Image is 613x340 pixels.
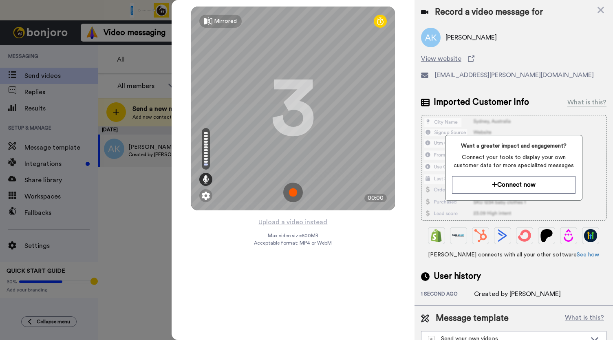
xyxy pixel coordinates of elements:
a: See how [577,252,599,258]
img: ic_record_start.svg [283,183,303,202]
span: Imported Customer Info [434,96,529,108]
div: 3 [271,78,315,139]
span: [EMAIL_ADDRESS][PERSON_NAME][DOMAIN_NAME] [435,70,594,80]
span: Want a greater impact and engagement? [452,142,576,150]
div: Created by [PERSON_NAME] [474,289,561,299]
img: Drip [562,229,575,242]
img: Hubspot [474,229,487,242]
div: 1 second ago [421,291,474,299]
span: Connect your tools to display your own customer data for more specialized messages [452,153,576,170]
span: User history [434,270,481,283]
img: GoHighLevel [584,229,597,242]
img: Shopify [430,229,443,242]
img: Ontraport [452,229,465,242]
img: Patreon [540,229,553,242]
div: What is this? [567,97,606,107]
img: ConvertKit [518,229,531,242]
span: Message template [436,312,509,325]
img: ic_gear.svg [202,192,210,200]
span: Acceptable format: MP4 or WebM [254,240,332,246]
span: [PERSON_NAME] connects with all your other software [421,251,606,259]
img: ActiveCampaign [496,229,509,242]
span: Max video size: 500 MB [268,232,318,239]
button: Connect now [452,176,576,194]
button: Upload a video instead [256,217,330,227]
div: 00:00 [364,194,387,202]
button: What is this? [562,312,606,325]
